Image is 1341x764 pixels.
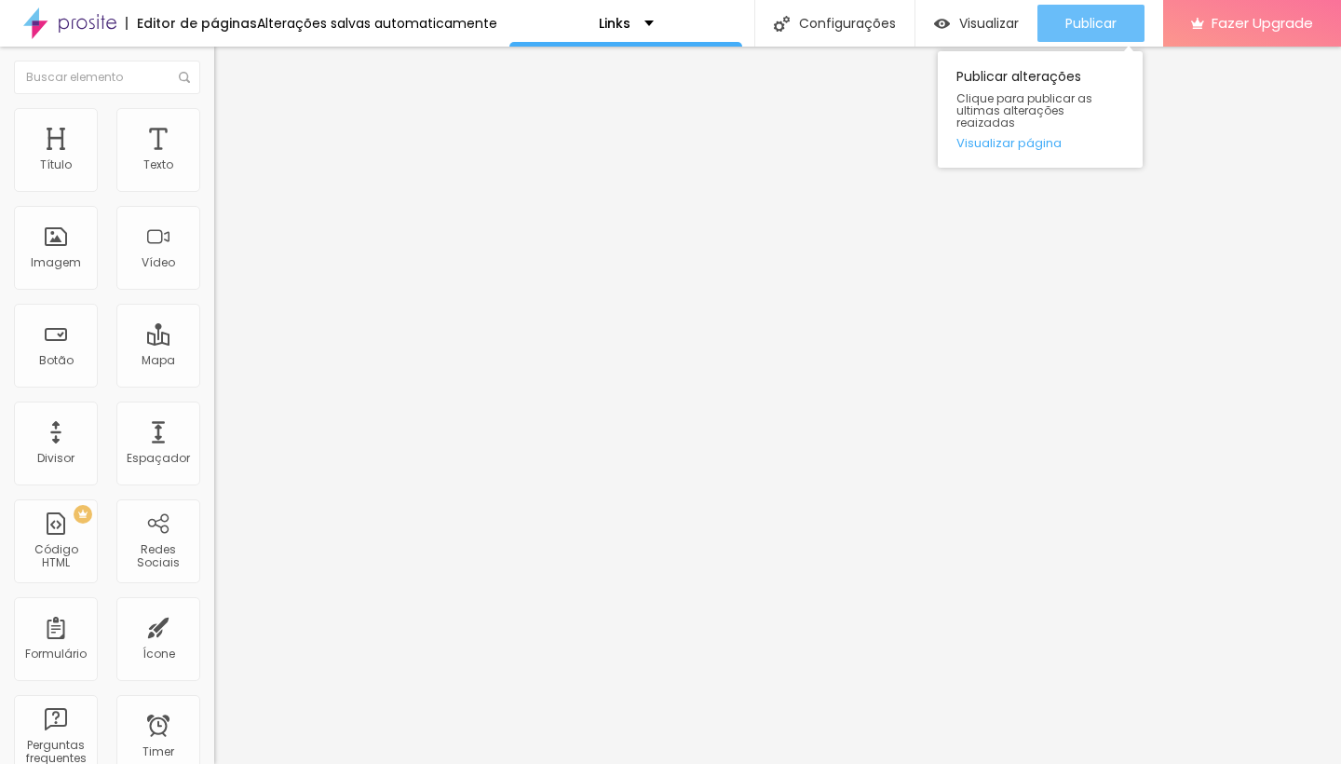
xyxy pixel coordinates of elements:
div: Publicar alterações [938,51,1143,168]
div: Título [40,158,72,171]
a: Visualizar página [956,137,1124,149]
div: Texto [143,158,173,171]
button: Publicar [1037,5,1145,42]
img: Icone [774,16,790,32]
img: view-1.svg [934,16,950,32]
div: Vídeo [142,256,175,269]
span: Visualizar [959,16,1019,31]
iframe: Editor [214,47,1341,764]
img: Icone [179,72,190,83]
div: Imagem [31,256,81,269]
span: Publicar [1065,16,1117,31]
div: Redes Sociais [121,543,195,570]
div: Formulário [25,648,87,661]
span: Fazer Upgrade [1212,15,1313,31]
div: Divisor [37,452,74,465]
span: Clique para publicar as ultimas alterações reaizadas [956,92,1124,130]
div: Espaçador [127,452,190,465]
div: Mapa [142,354,175,367]
p: Links [599,17,630,30]
div: Alterações salvas automaticamente [257,17,497,30]
div: Ícone [142,648,175,661]
input: Buscar elemento [14,61,200,94]
div: Botão [39,354,74,367]
div: Código HTML [19,543,92,570]
div: Editor de páginas [126,17,257,30]
button: Visualizar [915,5,1037,42]
div: Timer [142,745,174,758]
